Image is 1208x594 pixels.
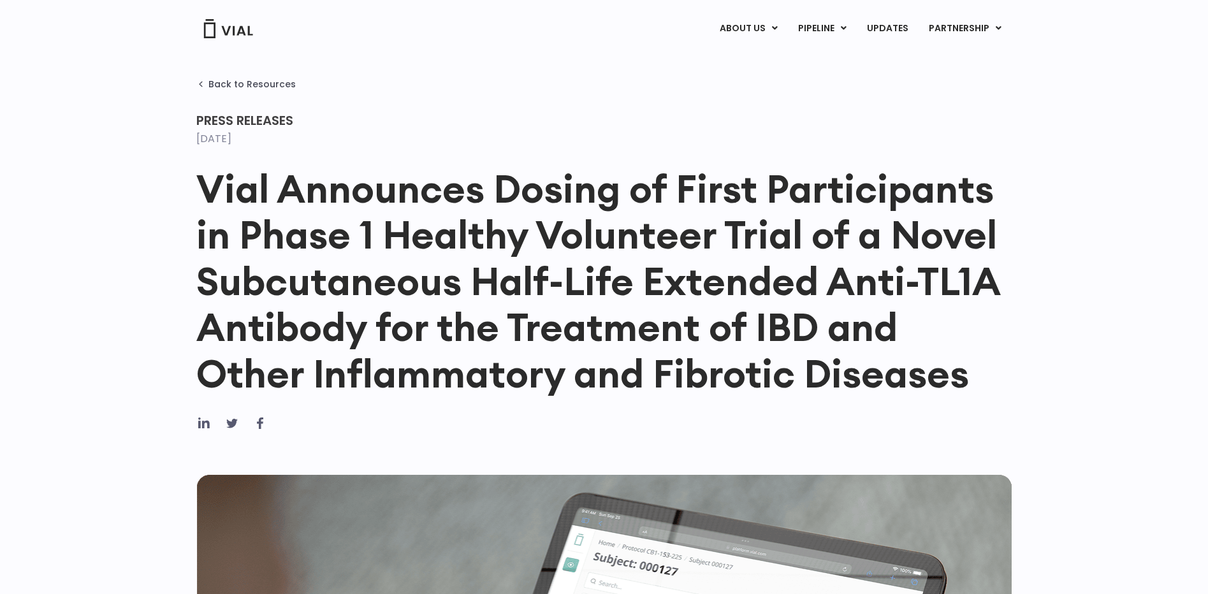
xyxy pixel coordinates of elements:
[196,79,296,89] a: Back to Resources
[196,112,293,129] span: Press Releases
[196,416,212,431] div: Share on linkedin
[710,18,787,40] a: ABOUT USMenu Toggle
[857,18,918,40] a: UPDATES
[224,416,240,431] div: Share on twitter
[208,79,296,89] span: Back to Resources
[203,19,254,38] img: Vial Logo
[919,18,1012,40] a: PARTNERSHIPMenu Toggle
[196,131,231,146] time: [DATE]
[788,18,856,40] a: PIPELINEMenu Toggle
[252,416,268,431] div: Share on facebook
[196,166,1012,396] h1: Vial Announces Dosing of First Participants in Phase 1 Healthy Volunteer Trial of a Novel Subcuta...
